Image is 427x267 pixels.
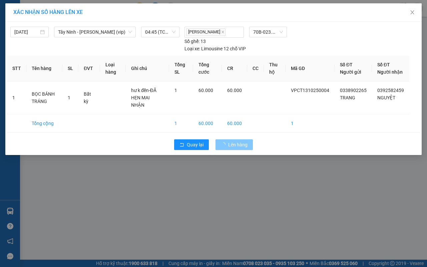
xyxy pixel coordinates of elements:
th: CC [247,56,264,81]
th: Tổng SL [169,56,193,81]
span: 04:45 (TC) - 70B-023.16 [145,27,175,37]
th: CR [222,56,247,81]
td: BỌC BÁNH TRÁNG [26,81,62,114]
th: Mã GD [286,56,335,81]
span: Quay lại [187,141,203,148]
span: Số ĐT [340,62,353,67]
span: XÁC NHẬN SỐ HÀNG LÊN XE [13,9,83,15]
div: 13 [184,38,206,45]
span: 0392582459 [377,88,404,93]
span: down [128,30,132,34]
span: rollback [179,142,184,148]
th: Tên hàng [26,56,62,81]
th: Ghi chú [126,56,169,81]
span: 0338902265 [340,88,367,93]
button: rollbackQuay lại [174,139,209,150]
span: hư k đền-ĐÃ HẸN MAI NHẬN [131,88,156,108]
div: Limousine 12 chỗ VIP [184,45,246,52]
span: Người gửi [340,69,361,75]
span: Số ĐT [377,62,390,67]
button: Close [403,3,422,22]
span: Loại xe: [184,45,200,52]
th: Thu hộ [264,56,286,81]
span: VPCT1310250004 [291,88,329,93]
td: 1 [286,114,335,133]
span: 70B-023.16 [253,27,283,37]
span: Người nhận [377,69,403,75]
td: Tổng cộng [26,114,62,133]
span: 60.000 [227,88,242,93]
th: Tổng cước [193,56,222,81]
th: ĐVT [78,56,100,81]
span: NGUYỆT [377,95,395,100]
button: Lên hàng [216,139,253,150]
span: Tây Ninh - Hồ Chí Minh (vip) [58,27,132,37]
span: Lên hàng [228,141,248,148]
td: 1 [7,81,26,114]
span: 1 [68,95,70,100]
th: STT [7,56,26,81]
span: close [221,30,225,34]
span: [PERSON_NAME] [186,28,226,36]
span: TRANG [340,95,355,100]
input: 14/10/2025 [14,28,39,36]
td: 60.000 [193,114,222,133]
span: 60.000 [198,88,213,93]
th: SL [62,56,78,81]
span: 1 [174,88,177,93]
td: 60.000 [222,114,247,133]
span: Số ghế: [184,38,199,45]
span: loading [221,142,228,147]
th: Loại hàng [100,56,126,81]
td: 1 [169,114,193,133]
span: close [410,10,415,15]
td: Bất kỳ [78,81,100,114]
